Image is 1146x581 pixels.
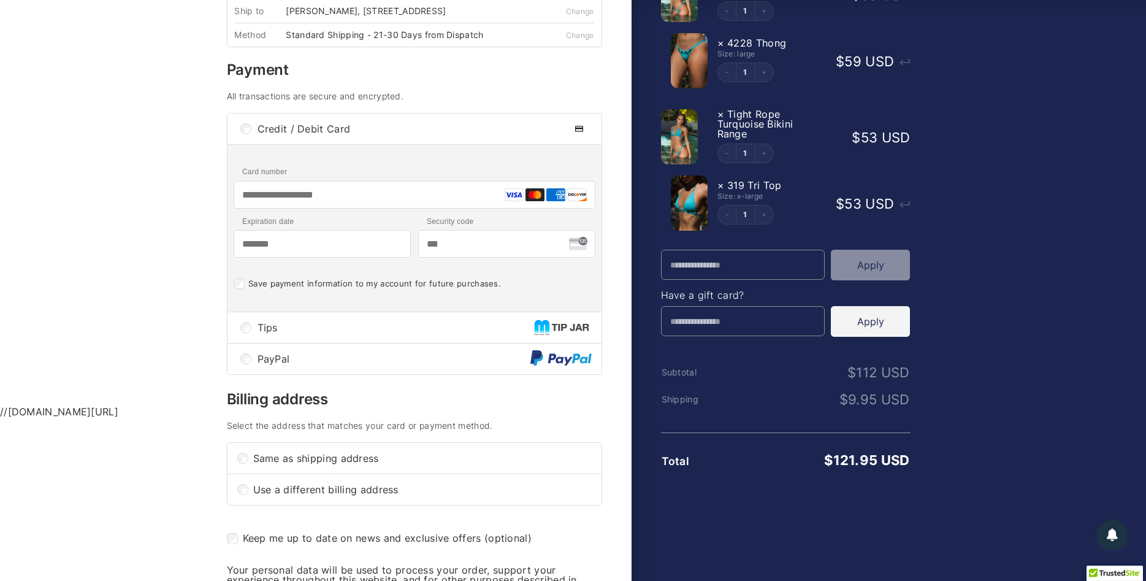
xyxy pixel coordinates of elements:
[286,7,454,15] div: [PERSON_NAME], [STREET_ADDRESS]
[847,364,909,380] bdi: 112 USD
[727,179,781,191] span: 319 Tri Top
[227,421,602,430] h4: Select the address that matches your card or payment method.
[852,129,910,145] bdi: 53 USD
[243,532,481,544] span: Keep me up to date on news and exclusive offers
[661,290,911,300] h4: Have a gift card?
[534,320,592,335] img: Tips
[253,453,592,463] span: Same as shipping address
[234,31,286,39] div: Method
[661,367,744,377] th: Subtotal
[824,452,909,468] bdi: 121.95 USD
[847,364,856,380] span: $
[661,394,744,404] th: Shipping
[253,485,592,494] span: Use a different billing address
[566,31,594,40] a: Change
[661,109,698,164] img: Tight Rope Turquoise 319 Tri Top 4228 Thong Bottom 03
[755,63,773,82] button: Increment
[727,37,786,49] span: 4228 Thong
[718,2,736,20] button: Decrement
[671,33,708,88] img: Tight Rope Turquoise 4228 Thong Bottom 01
[836,53,894,69] bdi: 59 USD
[736,7,755,15] a: Edit
[227,92,602,101] h4: All transactions are secure and encrypted.
[258,124,567,134] span: Credit / Debit Card
[836,196,844,212] span: $
[831,306,910,337] button: Apply
[258,323,534,333] span: Tips
[248,279,501,289] label: Save payment information to my account for future purchases.
[736,69,755,76] a: Edit
[755,2,773,20] button: Increment
[231,164,598,265] iframe: Secure payment input frame
[567,121,592,136] img: Credit / Debit Card
[836,196,894,212] bdi: 53 USD
[836,53,844,69] span: $
[717,108,724,120] a: Remove this item
[839,391,848,407] span: $
[718,63,736,82] button: Decrement
[736,150,755,157] a: Edit
[227,63,602,77] h3: Payment
[227,392,602,407] h3: Billing address
[736,211,755,218] a: Edit
[258,354,530,364] span: PayPal
[717,179,724,191] a: Remove this item
[671,175,708,231] img: Tight Rope Turquoise 319 Tri Top 01
[852,129,860,145] span: $
[286,31,492,39] div: Standard Shipping - 21-30 Days from Dispatch
[234,7,286,15] div: Ship to
[661,455,744,467] th: Total
[718,206,736,224] button: Decrement
[484,532,532,544] span: (optional)
[824,452,833,468] span: $
[227,533,238,544] input: Keep me up to date on news and exclusive offers (optional)
[717,108,793,140] span: Tight Rope Turquoise Bikini Range
[831,250,910,280] button: Apply
[755,206,773,224] button: Increment
[718,144,736,163] button: Decrement
[717,193,823,200] div: Size: x-large
[530,350,592,367] img: PayPal
[755,144,773,163] button: Increment
[566,7,594,16] a: Change
[717,50,823,58] div: Size: large
[717,37,724,49] a: Remove this item
[839,391,910,407] bdi: 9.95 USD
